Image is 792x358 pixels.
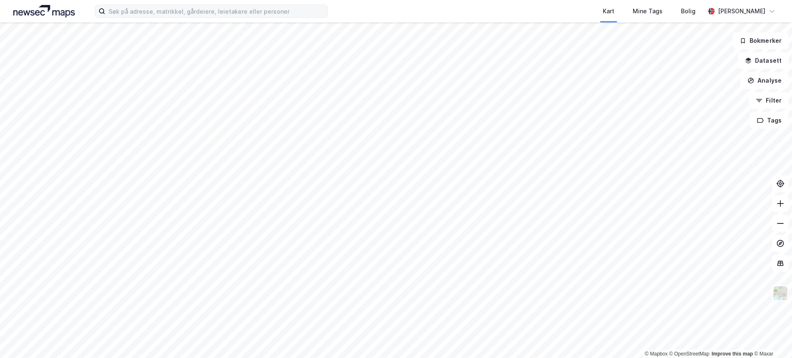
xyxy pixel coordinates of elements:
div: Bolig [681,6,695,16]
iframe: Chat Widget [750,318,792,358]
button: Filter [749,92,789,109]
a: Improve this map [712,351,753,357]
button: Tags [750,112,789,129]
div: Kontrollprogram for chat [750,318,792,358]
div: Mine Tags [633,6,663,16]
a: OpenStreetMap [669,351,710,357]
a: Mapbox [645,351,668,357]
button: Analyse [740,72,789,89]
input: Søk på adresse, matrikkel, gårdeiere, leietakere eller personer [105,5,327,17]
button: Datasett [738,52,789,69]
div: Kart [603,6,614,16]
button: Bokmerker [733,32,789,49]
div: [PERSON_NAME] [718,6,765,16]
img: logo.a4113a55bc3d86da70a041830d287a7e.svg [13,5,75,17]
img: Z [772,285,788,301]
